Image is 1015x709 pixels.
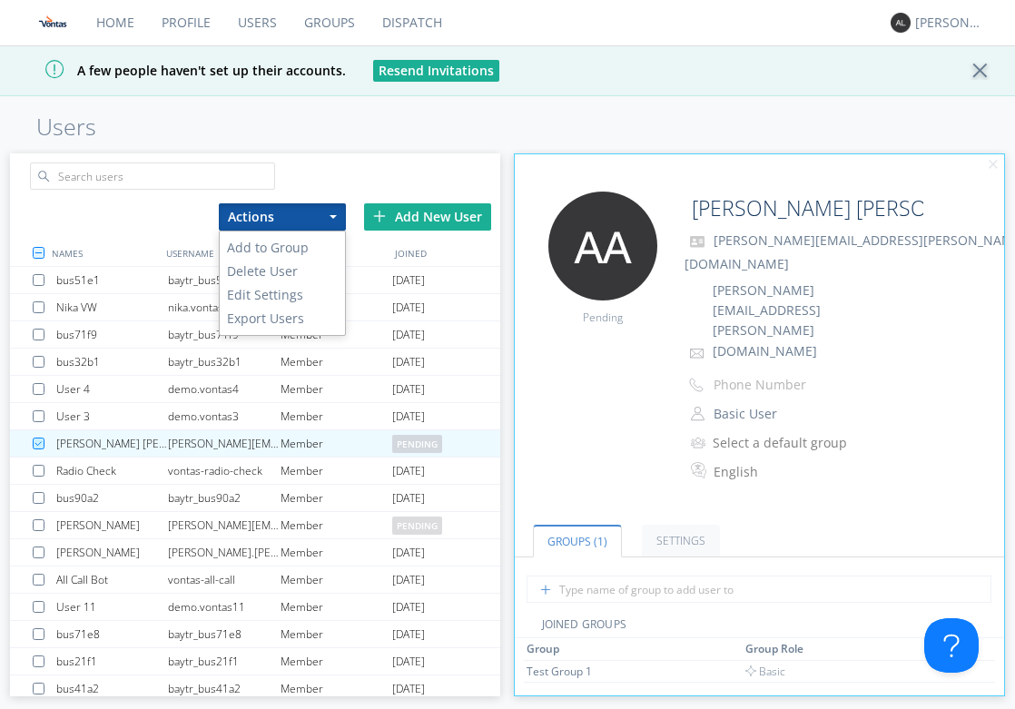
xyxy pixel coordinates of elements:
[10,403,499,430] a: User 3demo.vontas3Member[DATE]
[281,485,392,511] div: Member
[168,349,280,375] div: baytr_bus32b1
[10,321,499,349] a: bus71f9baytr_bus71f9Member[DATE]
[168,458,280,484] div: vontas-radio-check
[392,376,425,403] span: [DATE]
[10,267,499,294] a: bus51e1baytr_bus51e1Member[DATE]
[281,458,392,484] div: Member
[168,430,280,457] div: [PERSON_NAME][EMAIL_ADDRESS][PERSON_NAME][DOMAIN_NAME]
[168,321,280,348] div: baytr_bus71f9
[10,648,499,675] a: bus21f1baytr_bus21f1Member[DATE]
[56,512,168,538] div: [PERSON_NAME]
[56,458,168,484] div: Radio Check
[281,430,392,457] div: Member
[56,349,168,375] div: bus32b1
[392,539,425,566] span: [DATE]
[10,594,499,621] a: User 11demo.vontas11Member[DATE]
[392,349,425,376] span: [DATE]
[56,566,168,593] div: All Call Bot
[533,525,622,557] a: Groups (1)
[392,267,425,294] span: [DATE]
[168,403,280,429] div: demo.vontas3
[56,485,168,511] div: bus90a2
[56,648,168,675] div: bus21f1
[281,621,392,647] div: Member
[392,294,425,321] span: [DATE]
[168,566,280,593] div: vontas-all-call
[10,458,499,485] a: Radio Checkvontas-radio-checkMember[DATE]
[168,539,280,566] div: [PERSON_NAME].[PERSON_NAME]
[392,403,425,430] span: [DATE]
[56,675,168,702] div: bus41a2
[527,664,663,679] div: Test Group 1
[10,675,499,703] a: bus41a2baytr_bus41a2Member[DATE]
[281,376,392,402] div: Member
[36,114,1015,140] h1: Users
[392,621,425,648] span: [DATE]
[168,648,280,675] div: baytr_bus21f1
[743,638,883,660] th: Toggle SortBy
[583,310,623,325] span: Pending
[524,638,743,660] th: Toggle SortBy
[689,378,704,392] img: phone-outline.svg
[392,594,425,621] span: [DATE]
[162,240,276,266] div: USERNAME
[392,566,425,594] span: [DATE]
[36,6,69,39] img: f1aae8ebb7b8478a8eaba14e9f442c81
[168,621,280,647] div: baytr_bus71e8
[891,13,911,33] img: 373638.png
[56,376,168,402] div: User 4
[10,485,499,512] a: bus90a2baytr_bus90a2Member[DATE]
[56,294,168,320] div: Nika VW
[56,621,168,647] div: bus71e8
[745,664,785,679] span: Basic
[56,403,168,429] div: User 3
[168,267,280,293] div: baytr_bus51e1
[691,430,708,455] img: icon-alert-users-thin-outline.svg
[10,294,499,321] a: Nika VWnika.vontasMember[DATE]
[219,231,346,336] ul: Actions
[392,435,442,453] span: pending
[548,192,657,300] img: 373638.png
[924,618,979,673] iframe: Toggle Customer Support
[392,675,425,703] span: [DATE]
[14,62,346,79] span: A few people haven't set up their accounts.
[691,407,705,421] img: person-outline.svg
[168,594,280,620] div: demo.vontas11
[713,434,864,452] div: Select a default group
[392,485,425,512] span: [DATE]
[691,459,709,481] img: In groups with Translation enabled, this user's messages will be automatically translated to and ...
[168,376,280,402] div: demo.vontas4
[56,321,168,348] div: bus71f9
[10,539,499,566] a: [PERSON_NAME][PERSON_NAME].[PERSON_NAME]Member[DATE]
[56,594,168,620] div: User 11
[642,525,720,556] a: Settings
[392,517,442,535] span: pending
[56,539,168,566] div: [PERSON_NAME]
[515,616,1004,638] div: JOINED GROUPS
[281,675,392,702] div: Member
[281,539,392,566] div: Member
[168,294,280,320] div: nika.vontas
[10,430,499,458] a: [PERSON_NAME] [PERSON_NAME][PERSON_NAME][EMAIL_ADDRESS][PERSON_NAME][DOMAIN_NAME]Memberpending
[281,403,392,429] div: Member
[10,566,499,594] a: All Call Botvontas-all-callMember[DATE]
[882,638,939,660] th: Toggle SortBy
[392,648,425,675] span: [DATE]
[373,210,386,222] img: plus.svg
[168,485,280,511] div: baytr_bus90a2
[10,512,499,539] a: [PERSON_NAME][PERSON_NAME][EMAIL_ADDRESS][PERSON_NAME][PERSON_NAME][DOMAIN_NAME]Memberpending
[281,594,392,620] div: Member
[281,566,392,593] div: Member
[915,14,983,32] div: [PERSON_NAME]
[220,307,345,330] a: Export Users
[220,236,345,260] a: Add to Group
[30,162,275,190] input: Search users
[281,512,392,538] div: Member
[392,321,425,349] span: [DATE]
[56,267,168,293] div: bus51e1
[713,281,849,362] span: [PERSON_NAME][EMAIL_ADDRESS][PERSON_NAME][DOMAIN_NAME]
[707,401,889,427] button: Basic User
[47,240,162,266] div: NAMES
[714,463,865,481] div: English
[10,376,499,403] a: User 4demo.vontas4Member[DATE]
